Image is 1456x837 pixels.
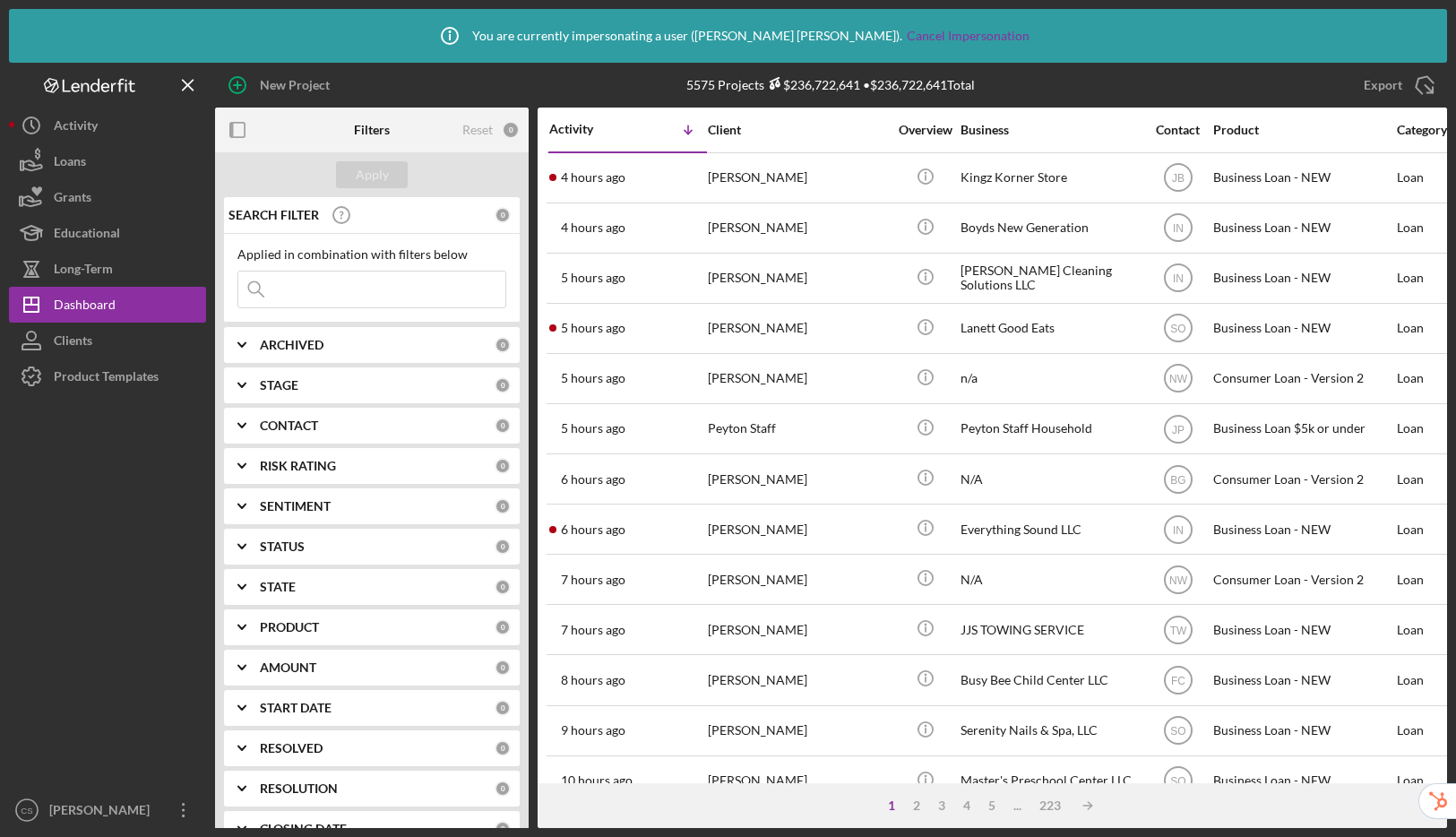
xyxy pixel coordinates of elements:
[1169,574,1188,586] text: NW
[1030,798,1070,813] div: 223
[45,792,161,833] div: [PERSON_NAME]
[708,606,887,653] div: [PERSON_NAME]
[764,77,860,92] div: $236,722,641
[9,792,206,828] button: CS[PERSON_NAME]
[708,757,887,805] div: [PERSON_NAME]
[9,251,206,287] a: Long-Term
[9,179,206,215] a: Grants
[561,421,625,436] time: 2025-09-03 16:58
[9,287,206,323] button: Dashboard
[495,660,511,676] div: 0
[1213,455,1392,503] div: Consumer Loan - Version 2
[1213,355,1392,402] div: Consumer Loan - Version 2
[1364,67,1402,103] div: Export
[495,539,511,555] div: 0
[427,13,1030,58] div: You are currently impersonating a user ( [PERSON_NAME] [PERSON_NAME] ).
[1346,67,1447,103] button: Export
[961,123,1140,137] div: Business
[708,305,887,352] div: [PERSON_NAME]
[260,539,305,554] b: STATUS
[1213,255,1392,302] div: Business Loan - NEW
[495,498,511,514] div: 0
[1213,305,1392,352] div: Business Loan - NEW
[260,67,330,103] div: New Project
[961,707,1140,755] div: Serenity Nails & Spa, LLC
[495,579,511,595] div: 0
[1169,373,1188,385] text: NW
[708,355,887,402] div: [PERSON_NAME]
[1144,123,1211,137] div: Contact
[1213,556,1392,603] div: Consumer Loan - Version 2
[260,338,323,352] b: ARCHIVED
[561,773,633,788] time: 2025-09-03 12:00
[1213,405,1392,453] div: Business Loan $5k or under
[1213,154,1392,202] div: Business Loan - NEW
[561,673,625,687] time: 2025-09-03 14:49
[1171,675,1185,687] text: FC
[54,287,116,327] div: Dashboard
[1213,707,1392,755] div: Business Loan - NEW
[9,323,206,358] a: Clients
[260,781,338,796] b: RESOLUTION
[260,378,298,393] b: STAGE
[561,170,625,185] time: 2025-09-03 18:36
[561,472,625,487] time: 2025-09-03 16:36
[1173,222,1184,235] text: IN
[1170,775,1185,788] text: SO
[708,505,887,553] div: [PERSON_NAME]
[904,798,929,813] div: 2
[1213,656,1392,703] div: Business Loan - NEW
[1213,606,1392,653] div: Business Loan - NEW
[495,781,511,797] div: 0
[21,806,32,815] text: CS
[708,204,887,252] div: [PERSON_NAME]
[260,499,331,513] b: SENTIMENT
[237,247,506,262] div: Applied in combination with filters below
[495,619,511,635] div: 0
[495,207,511,223] div: 0
[708,707,887,755] div: [PERSON_NAME]
[260,459,336,473] b: RISK RATING
[929,798,954,813] div: 3
[260,660,316,675] b: AMOUNT
[260,620,319,634] b: PRODUCT
[495,740,511,756] div: 0
[708,123,887,137] div: Client
[961,505,1140,553] div: Everything Sound LLC
[54,251,113,291] div: Long-Term
[892,123,959,137] div: Overview
[561,321,625,335] time: 2025-09-03 17:29
[561,573,625,587] time: 2025-09-03 15:01
[502,121,520,139] div: 0
[1213,204,1392,252] div: Business Loan - NEW
[961,355,1140,402] div: n/a
[54,143,86,184] div: Loans
[215,67,348,103] button: New Project
[1173,523,1184,536] text: IN
[495,337,511,353] div: 0
[54,108,98,148] div: Activity
[54,323,92,363] div: Clients
[462,123,493,137] div: Reset
[1170,323,1185,335] text: SO
[561,271,625,285] time: 2025-09-03 17:52
[260,741,323,755] b: RESOLVED
[260,580,296,594] b: STATE
[686,77,975,92] div: 5575 Projects • $236,722,641 Total
[9,108,206,143] button: Activity
[1171,423,1184,436] text: JP
[561,723,625,738] time: 2025-09-03 13:09
[708,405,887,453] div: Peyton Staff
[1170,473,1185,486] text: BG
[1213,757,1392,805] div: Business Loan - NEW
[961,656,1140,703] div: Busy Bee Child Center LLC
[907,29,1030,43] a: Cancel Impersonation
[961,556,1140,603] div: N/A
[260,701,332,715] b: START DATE
[879,798,904,813] div: 1
[961,757,1140,805] div: Master's Preschool Center LLC
[9,215,206,251] button: Educational
[954,798,979,813] div: 4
